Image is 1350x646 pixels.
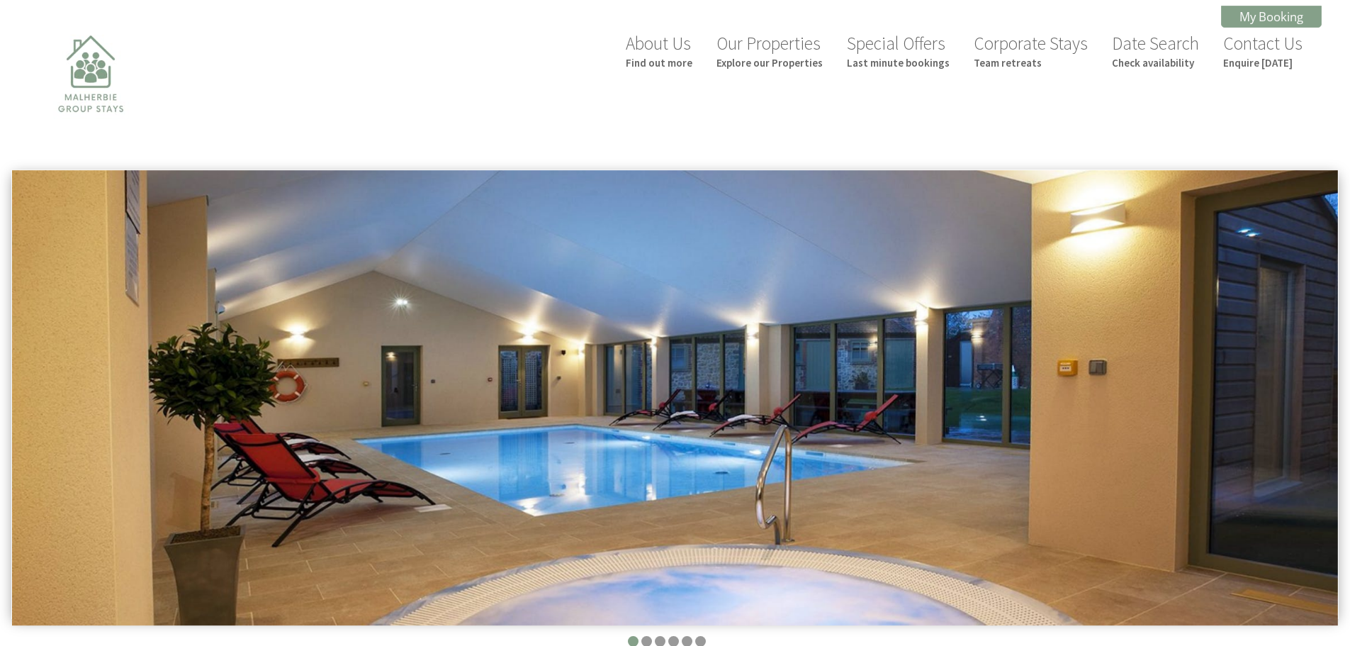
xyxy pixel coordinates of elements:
small: Check availability [1112,56,1199,69]
small: Explore our Properties [716,56,823,69]
small: Find out more [626,56,692,69]
a: Corporate StaysTeam retreats [974,32,1088,69]
a: Date SearchCheck availability [1112,32,1199,69]
small: Last minute bookings [847,56,950,69]
a: Contact UsEnquire [DATE] [1223,32,1303,69]
small: Team retreats [974,56,1088,69]
a: Special OffersLast minute bookings [847,32,950,69]
a: Our PropertiesExplore our Properties [716,32,823,69]
a: About UsFind out more [626,32,692,69]
small: Enquire [DATE] [1223,56,1303,69]
img: Malherbie Group Stays [20,26,162,168]
a: My Booking [1221,6,1322,28]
